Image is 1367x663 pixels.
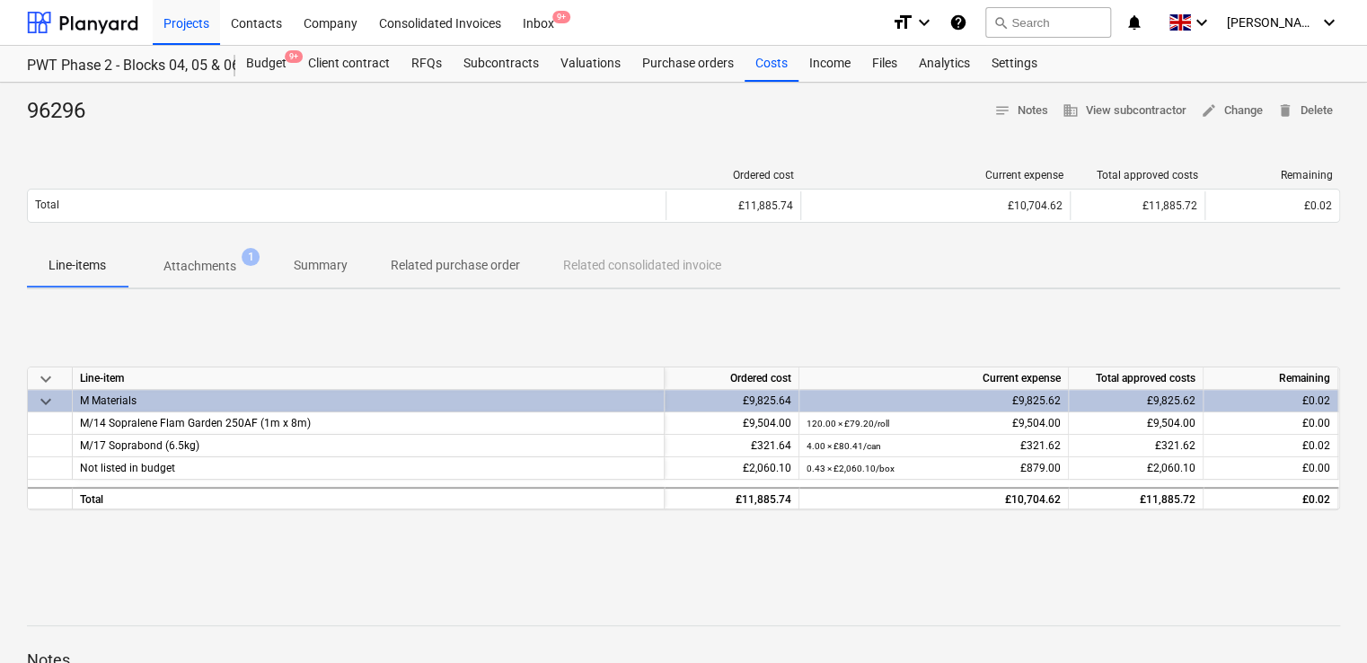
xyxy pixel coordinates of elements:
a: Costs [745,46,798,82]
div: £11,885.72 [1078,199,1197,212]
i: Knowledge base [949,12,967,33]
div: 96296 [27,97,100,126]
span: M/17 Soprabond (6.5kg) [80,439,199,452]
p: Total [35,198,59,213]
div: Total approved costs [1069,367,1204,390]
span: M/14 Sopralene Flam Garden 250AF (1m x 8m) [80,417,311,429]
div: Total approved costs [1078,169,1198,181]
div: £9,504.00 [1076,412,1195,435]
span: notes [994,102,1010,119]
small: 0.43 × £2,060.10 / box [807,464,895,473]
span: View subcontractor [1063,101,1186,121]
a: Client contract [297,46,401,82]
a: Purchase orders [631,46,745,82]
button: View subcontractor [1055,97,1194,125]
a: Budget9+ [235,46,297,82]
small: 120.00 × £79.20 / roll [807,419,889,429]
span: Change [1201,101,1263,121]
div: £10,704.62 [807,489,1061,511]
div: £9,825.62 [1076,390,1195,412]
div: £321.62 [1076,435,1195,457]
p: Related purchase order [391,256,520,275]
div: £10,704.62 [808,199,1063,212]
div: £879.00 [807,457,1061,480]
i: keyboard_arrow_down [1318,12,1340,33]
p: Attachments [163,257,236,276]
div: £0.02 [1211,489,1330,511]
button: Change [1194,97,1270,125]
div: £0.00 [1211,412,1330,435]
span: 9+ [285,50,303,63]
button: Search [985,7,1111,38]
i: format_size [892,12,913,33]
button: Notes [987,97,1055,125]
span: delete [1277,102,1293,119]
div: £0.02 [1213,199,1332,212]
div: £321.64 [672,435,791,457]
span: 9+ [552,11,570,23]
div: £9,825.62 [807,390,1061,412]
div: Current expense [799,367,1069,390]
span: edit [1201,102,1217,119]
a: Valuations [550,46,631,82]
div: Total [73,487,665,509]
p: Line-items [49,256,106,275]
div: £11,885.74 [672,489,791,511]
span: keyboard_arrow_down [35,368,57,390]
div: £2,060.10 [1076,457,1195,480]
div: £0.02 [1211,390,1330,412]
a: Subcontracts [453,46,550,82]
div: Ordered cost [665,367,799,390]
div: £321.62 [807,435,1061,457]
div: Remaining [1213,169,1333,181]
span: Delete [1277,101,1333,121]
a: Income [798,46,861,82]
span: 1 [242,248,260,266]
a: RFQs [401,46,453,82]
i: notifications [1125,12,1143,33]
i: keyboard_arrow_down [1191,12,1213,33]
div: Remaining [1204,367,1338,390]
div: £9,825.64 [672,390,791,412]
div: Budget [235,46,297,82]
span: [PERSON_NAME] [1227,15,1317,30]
div: £9,504.00 [807,412,1061,435]
div: £11,885.72 [1076,489,1195,511]
div: £11,885.74 [674,199,793,212]
button: Delete [1270,97,1340,125]
span: keyboard_arrow_down [35,391,57,412]
a: Settings [981,46,1048,82]
div: M Materials [80,390,657,411]
div: £2,060.10 [672,457,791,480]
div: £0.00 [1211,457,1330,480]
span: Not listed in budget [80,462,175,474]
div: PWT Phase 2 - Blocks 04, 05 & 06 [27,57,214,75]
i: keyboard_arrow_down [913,12,935,33]
div: Ordered cost [674,169,794,181]
div: £0.02 [1211,435,1330,457]
small: 4.00 × £80.41 / can [807,441,881,451]
div: Current expense [808,169,1063,181]
div: Line-item [73,367,665,390]
a: Files [861,46,908,82]
span: Notes [994,101,1048,121]
span: search [993,15,1008,30]
span: business [1063,102,1079,119]
a: Analytics [908,46,981,82]
div: £9,504.00 [672,412,791,435]
p: Summary [294,256,348,275]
